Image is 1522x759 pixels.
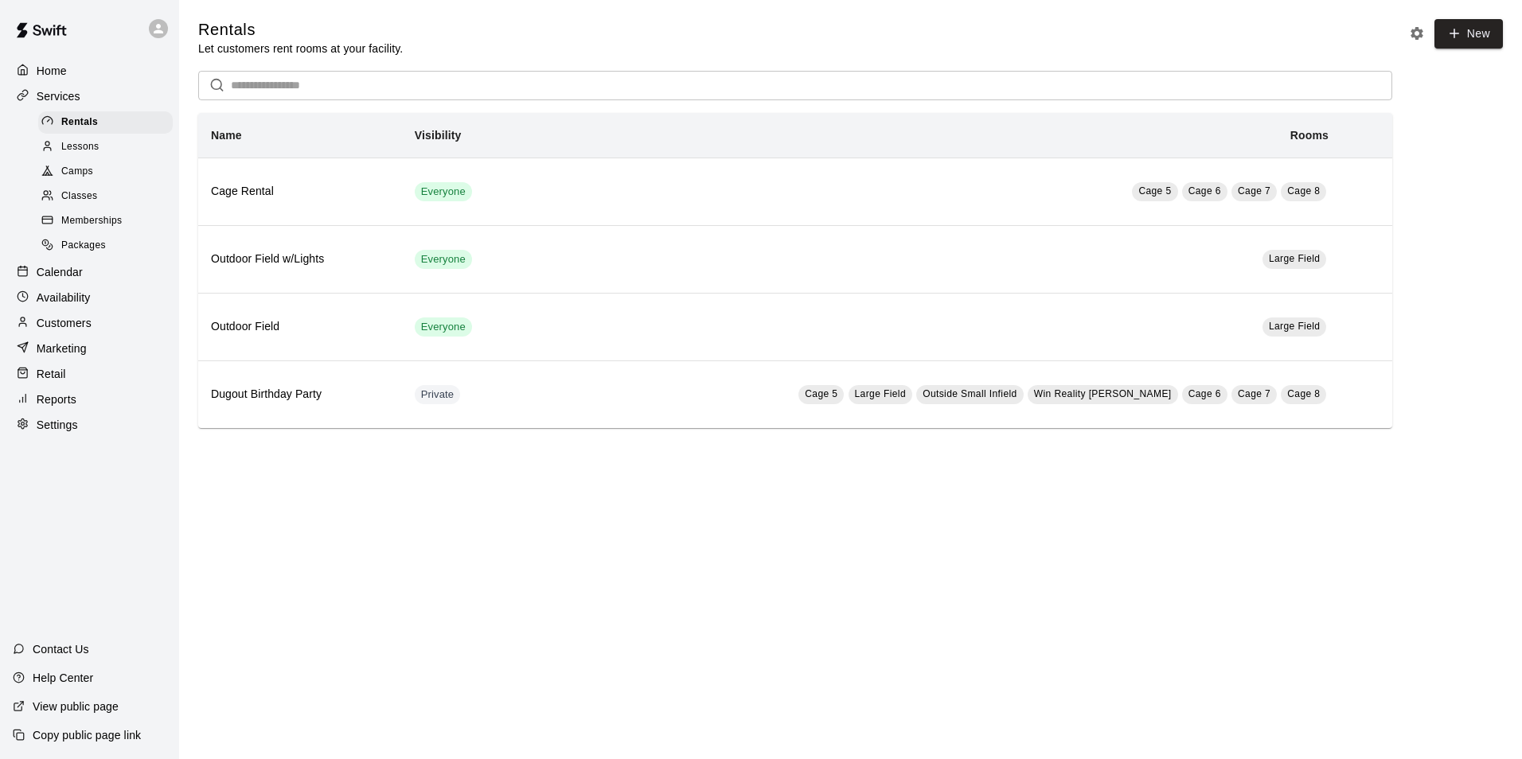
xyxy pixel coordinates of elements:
div: This service is visible to all of your customers [415,250,472,269]
a: Availability [13,286,166,309]
table: simple table [198,113,1392,428]
h6: Outdoor Field w/Lights [211,251,389,268]
a: Rentals [38,110,179,134]
a: Retail [13,362,166,386]
span: Cage 5 [805,388,837,399]
p: Let customers rent rooms at your facility. [198,41,403,56]
span: Camps [61,164,93,180]
h6: Outdoor Field [211,318,389,336]
a: Marketing [13,337,166,360]
a: Calendar [13,260,166,284]
a: Camps [38,160,179,185]
p: Copy public page link [33,727,141,743]
h6: Dugout Birthday Party [211,386,389,403]
div: This service is visible to all of your customers [415,182,472,201]
span: Lessons [61,139,100,155]
span: Cage 5 [1138,185,1171,197]
p: Availability [37,290,91,306]
span: Win Reality [PERSON_NAME] [1034,388,1172,399]
span: Cage 6 [1188,185,1221,197]
span: Large Field [1269,321,1320,332]
span: Cage 7 [1238,185,1270,197]
div: This service is visible to all of your customers [415,317,472,337]
p: Customers [37,315,92,331]
span: Memberships [61,213,122,229]
a: Settings [13,413,166,437]
div: Packages [38,235,173,257]
span: Cage 8 [1287,185,1320,197]
span: Everyone [415,252,472,267]
span: Classes [61,189,97,204]
div: Lessons [38,136,173,158]
b: Visibility [415,129,462,142]
b: Name [211,129,242,142]
span: Everyone [415,185,472,200]
p: Marketing [37,341,87,356]
span: Packages [61,238,106,254]
h6: Cage Rental [211,183,389,200]
span: Rentals [61,115,98,130]
a: Reports [13,387,166,411]
p: Settings [37,417,78,433]
p: Home [37,63,67,79]
span: Cage 7 [1238,388,1270,399]
p: Services [37,88,80,104]
a: Packages [38,234,179,259]
span: Large Field [1269,253,1320,264]
span: Everyone [415,320,472,335]
span: Large Field [855,388,906,399]
p: Reports [37,391,76,407]
div: Rentals [38,111,173,134]
a: Memberships [38,209,179,234]
p: View public page [33,699,119,714]
div: Classes [38,185,173,208]
span: Cage 6 [1188,388,1221,399]
a: Classes [38,185,179,209]
a: Customers [13,311,166,335]
p: Help Center [33,670,93,686]
a: Services [13,84,166,108]
a: Home [13,59,166,83]
p: Calendar [37,264,83,280]
a: Lessons [38,134,179,159]
h5: Rentals [198,19,403,41]
b: Rooms [1290,129,1329,142]
div: This service is hidden, and can only be accessed via a direct link [415,385,461,404]
span: Outside Small Infield [923,388,1017,399]
p: Contact Us [33,641,89,657]
span: Cage 8 [1287,388,1320,399]
p: Retail [37,366,66,382]
div: Camps [38,161,173,183]
a: New [1434,19,1503,49]
div: Memberships [38,210,173,232]
span: Private [415,387,461,403]
button: Rental settings [1405,21,1429,45]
